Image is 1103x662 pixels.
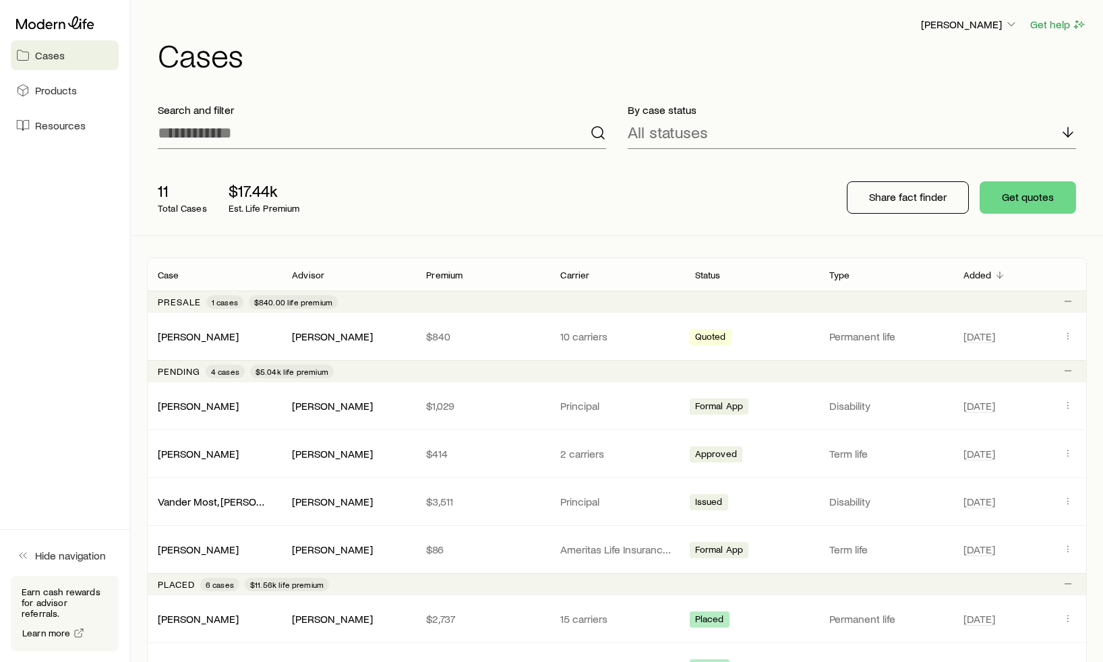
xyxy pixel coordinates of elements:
p: $1,029 [426,399,539,413]
a: [PERSON_NAME] [158,330,239,342]
p: Permanent life [829,612,942,626]
span: Hide navigation [35,549,106,562]
p: Disability [829,495,942,508]
p: Added [963,270,992,280]
p: Ameritas Life Insurance Corp. (Ameritas) [560,543,673,556]
div: Earn cash rewards for advisor referrals.Learn more [11,576,119,651]
p: Earn cash rewards for advisor referrals. [22,586,108,619]
p: All statuses [628,123,708,142]
span: Formal App [695,544,744,558]
p: Pending [158,366,200,377]
p: Carrier [560,270,589,280]
div: [PERSON_NAME] [292,399,373,413]
p: Case [158,270,179,280]
button: Get quotes [980,181,1076,214]
p: Type [829,270,850,280]
p: Advisor [292,270,324,280]
span: Cases [35,49,65,62]
div: [PERSON_NAME] [292,612,373,626]
p: $86 [426,543,539,556]
a: [PERSON_NAME] [158,399,239,412]
p: Permanent life [829,330,942,343]
p: Status [695,270,721,280]
p: Premium [426,270,463,280]
span: Issued [695,496,723,510]
p: 15 carriers [560,612,673,626]
a: Vander Most, [PERSON_NAME] [158,495,301,508]
span: Learn more [22,628,71,638]
div: [PERSON_NAME] [158,330,239,344]
span: Products [35,84,77,97]
div: Vander Most, [PERSON_NAME] [158,495,270,509]
p: 11 [158,181,207,200]
a: [PERSON_NAME] [158,612,239,625]
p: Principal [560,495,673,508]
span: [DATE] [963,399,995,413]
p: By case status [628,103,1076,117]
span: [DATE] [963,612,995,626]
h1: Cases [158,38,1087,71]
p: Presale [158,297,201,307]
p: Est. Life Premium [229,203,300,214]
p: $17.44k [229,181,300,200]
div: [PERSON_NAME] [292,447,373,461]
span: $5.04k life premium [256,366,328,377]
div: [PERSON_NAME] [158,612,239,626]
div: [PERSON_NAME] [158,399,239,413]
p: Principal [560,399,673,413]
p: $3,511 [426,495,539,508]
button: Hide navigation [11,541,119,570]
button: [PERSON_NAME] [920,17,1019,33]
p: $2,737 [426,612,539,626]
button: Get help [1030,17,1087,32]
a: Cases [11,40,119,70]
p: Total Cases [158,203,207,214]
span: [DATE] [963,447,995,460]
span: [DATE] [963,495,995,508]
span: Resources [35,119,86,132]
p: 2 carriers [560,447,673,460]
span: $11.56k life premium [250,579,324,590]
span: Approved [695,448,737,462]
p: $414 [426,447,539,460]
div: [PERSON_NAME] [292,330,373,344]
span: [DATE] [963,543,995,556]
div: [PERSON_NAME] [158,447,239,461]
div: [PERSON_NAME] [158,543,239,557]
span: $840.00 life premium [254,297,332,307]
div: [PERSON_NAME] [292,495,373,509]
p: $840 [426,330,539,343]
span: 6 cases [206,579,234,590]
p: Share fact finder [869,190,947,204]
p: Placed [158,579,195,590]
p: Term life [829,543,942,556]
button: Share fact finder [847,181,969,214]
span: Placed [695,613,724,628]
p: [PERSON_NAME] [921,18,1018,31]
span: Formal App [695,400,744,415]
p: Search and filter [158,103,606,117]
p: Disability [829,399,942,413]
span: Quoted [695,331,726,345]
a: [PERSON_NAME] [158,543,239,555]
span: 4 cases [211,366,239,377]
div: [PERSON_NAME] [292,543,373,557]
a: Products [11,76,119,105]
a: Resources [11,111,119,140]
a: [PERSON_NAME] [158,447,239,460]
p: Term life [829,447,942,460]
span: [DATE] [963,330,995,343]
span: 1 cases [212,297,238,307]
p: 10 carriers [560,330,673,343]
